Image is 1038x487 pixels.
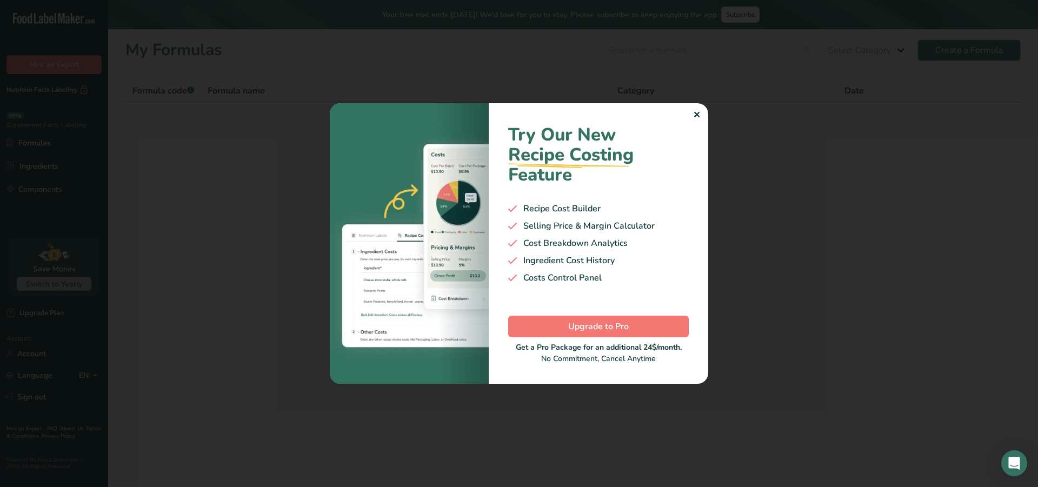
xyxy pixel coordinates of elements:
[508,219,689,232] div: Selling Price & Margin Calculator
[508,125,689,185] h1: Try Our New Feature
[508,271,689,284] div: Costs Control Panel
[508,342,689,364] div: No Commitment, Cancel Anytime
[1001,450,1027,476] div: Open Intercom Messenger
[693,109,700,122] div: ✕
[508,342,689,353] div: Get a Pro Package for an additional 24$/month.
[508,143,634,167] span: Recipe Costing
[508,202,689,215] div: Recipe Cost Builder
[508,316,689,337] button: Upgrade to Pro
[330,103,489,383] img: costing-image-1.bb94421.webp
[508,254,689,267] div: Ingredient Cost History
[568,320,629,333] span: Upgrade to Pro
[508,237,689,250] div: Cost Breakdown Analytics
